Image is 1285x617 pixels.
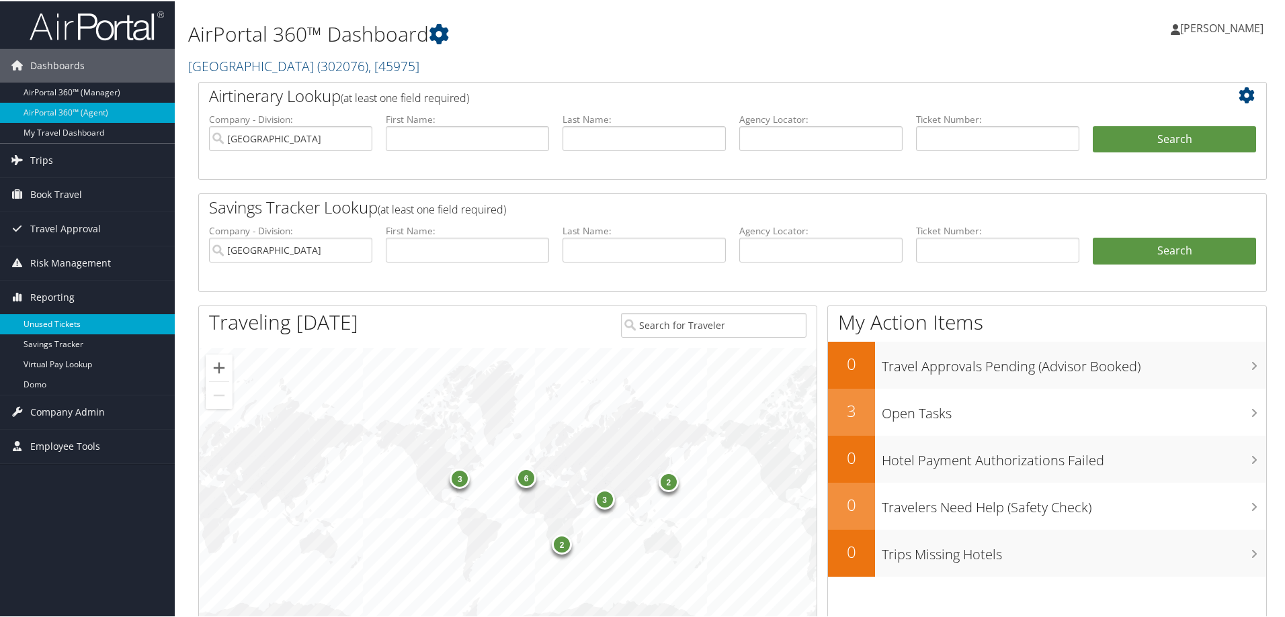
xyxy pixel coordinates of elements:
[739,223,903,236] label: Agency Locator:
[882,537,1266,563] h3: Trips Missing Hotels
[368,56,419,74] span: , [ 45975 ]
[30,211,101,244] span: Travel Approval
[209,195,1167,218] h2: Savings Tracker Lookup
[563,111,726,125] label: Last Name:
[30,428,100,462] span: Employee Tools
[563,223,726,236] label: Last Name:
[882,490,1266,516] h3: Travelers Need Help (Safety Check)
[341,89,469,104] span: (at least one field required)
[206,381,233,408] button: Zoom out
[188,19,914,47] h1: AirPortal 360™ Dashboard
[658,471,678,491] div: 2
[209,307,358,335] h1: Traveling [DATE]
[621,312,806,336] input: Search for Traveler
[378,201,506,216] span: (at least one field required)
[828,398,875,421] h2: 3
[386,111,549,125] label: First Name:
[516,467,536,487] div: 6
[916,223,1079,236] label: Ticket Number:
[1171,7,1277,47] a: [PERSON_NAME]
[209,223,372,236] label: Company - Division:
[386,223,549,236] label: First Name:
[828,434,1266,481] a: 0Hotel Payment Authorizations Failed
[1093,236,1256,263] a: Search
[828,528,1266,575] a: 0Trips Missing Hotels
[317,56,368,74] span: ( 302076 )
[30,142,53,176] span: Trips
[209,236,372,261] input: search accounts
[30,279,75,313] span: Reporting
[450,467,470,487] div: 3
[828,445,875,468] h2: 0
[828,539,875,562] h2: 0
[739,111,903,125] label: Agency Locator:
[30,9,164,40] img: airportal-logo.png
[828,307,1266,335] h1: My Action Items
[209,111,372,125] label: Company - Division:
[882,396,1266,422] h3: Open Tasks
[188,56,419,74] a: [GEOGRAPHIC_DATA]
[30,245,111,279] span: Risk Management
[30,394,105,428] span: Company Admin
[828,351,875,374] h2: 0
[30,48,85,81] span: Dashboards
[916,111,1079,125] label: Ticket Number:
[828,387,1266,434] a: 3Open Tasks
[206,353,233,380] button: Zoom in
[30,177,82,210] span: Book Travel
[828,340,1266,387] a: 0Travel Approvals Pending (Advisor Booked)
[594,488,614,508] div: 3
[882,349,1266,375] h3: Travel Approvals Pending (Advisor Booked)
[552,533,572,553] div: 2
[882,443,1266,469] h3: Hotel Payment Authorizations Failed
[828,492,875,515] h2: 0
[1093,125,1256,152] button: Search
[828,481,1266,528] a: 0Travelers Need Help (Safety Check)
[209,83,1167,106] h2: Airtinerary Lookup
[1180,19,1263,34] span: [PERSON_NAME]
